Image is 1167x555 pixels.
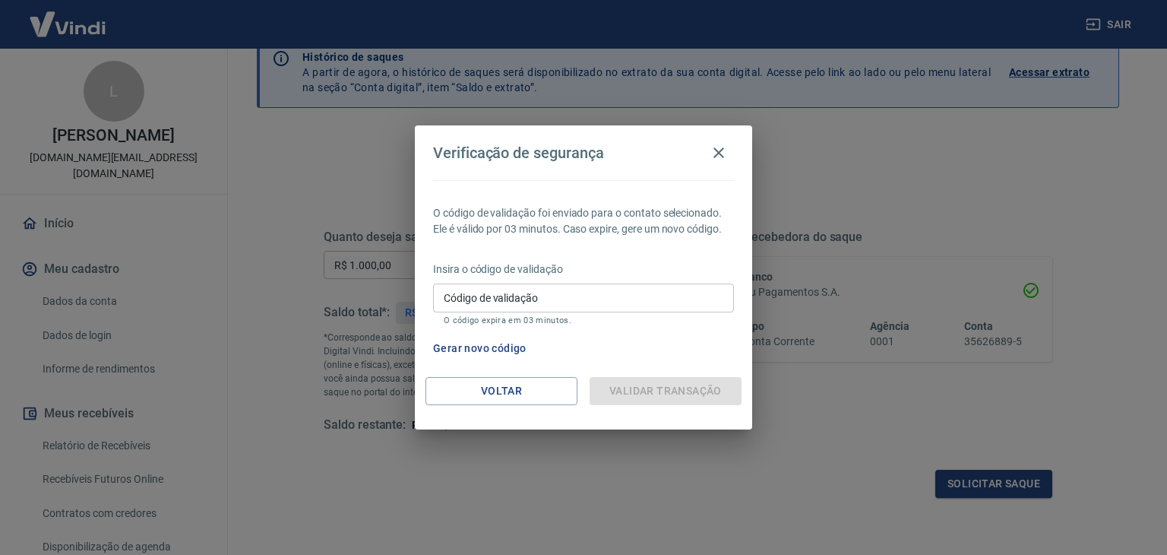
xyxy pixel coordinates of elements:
button: Voltar [425,377,577,405]
p: O código expira em 03 minutos. [444,316,723,325]
button: Gerar novo código [427,335,533,363]
p: Insira o código de validação [433,262,734,277]
h4: Verificação de segurança [433,144,604,162]
p: O código de validação foi enviado para o contato selecionado. Ele é válido por 03 minutos. Caso e... [433,205,734,237]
